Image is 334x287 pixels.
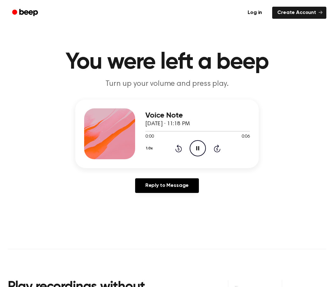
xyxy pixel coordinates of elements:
[8,7,44,19] a: Beep
[241,5,268,20] a: Log in
[8,51,326,74] h1: You were left a beep
[145,143,155,154] button: 1.0x
[145,111,250,120] h3: Voice Note
[242,133,250,140] span: 0:06
[145,121,190,127] span: [DATE] · 11:18 PM
[45,79,289,89] p: Turn up your volume and press play.
[145,133,154,140] span: 0:00
[135,178,199,193] a: Reply to Message
[272,7,326,19] a: Create Account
